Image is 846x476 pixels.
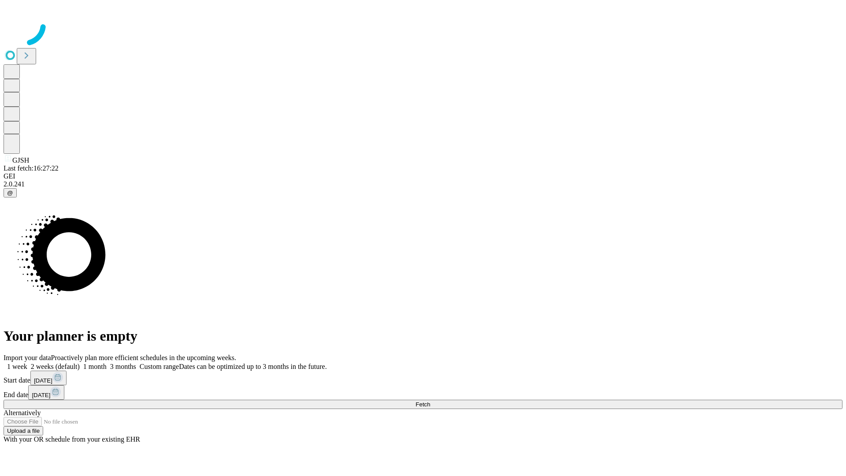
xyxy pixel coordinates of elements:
[4,435,140,443] span: With your OR schedule from your existing EHR
[30,371,67,385] button: [DATE]
[31,363,80,370] span: 2 weeks (default)
[179,363,327,370] span: Dates can be optimized up to 3 months in the future.
[4,426,43,435] button: Upload a file
[32,392,50,398] span: [DATE]
[4,385,842,400] div: End date
[51,354,236,361] span: Proactively plan more efficient schedules in the upcoming weeks.
[83,363,107,370] span: 1 month
[140,363,179,370] span: Custom range
[110,363,136,370] span: 3 months
[7,363,27,370] span: 1 week
[416,401,430,408] span: Fetch
[28,385,64,400] button: [DATE]
[4,409,41,416] span: Alternatively
[4,164,59,172] span: Last fetch: 16:27:22
[4,180,842,188] div: 2.0.241
[4,328,842,344] h1: Your planner is empty
[4,188,17,197] button: @
[7,190,13,196] span: @
[12,156,29,164] span: GJSH
[4,172,842,180] div: GEI
[34,377,52,384] span: [DATE]
[4,371,842,385] div: Start date
[4,400,842,409] button: Fetch
[4,354,51,361] span: Import your data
